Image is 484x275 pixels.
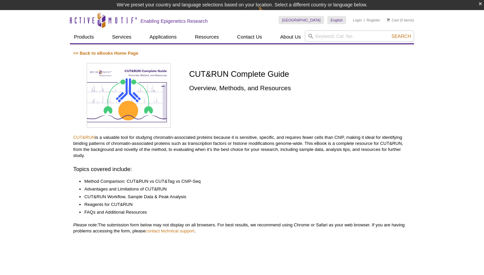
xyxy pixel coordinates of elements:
[146,228,195,233] a: contact technical support
[84,194,404,200] li: CUT&RUN Workflow, Sample Data & Peak Analysis
[366,18,380,22] a: Register
[73,165,411,173] h3: Topics covered include:
[84,202,404,208] li: Reagents for CUT&RUN
[70,31,98,43] a: Products
[84,178,404,184] li: Method Comparison: CUT&RUN vs CUT&Tag vs ChIP-Seq
[189,84,411,93] h2: Overview, Methods, and Resources
[353,18,362,22] a: Login
[87,63,171,128] img: Epigenetics of Aging eBook
[84,209,404,215] li: FAQs and Additional Resources
[191,31,223,43] a: Resources
[73,222,98,227] em: Please note:
[387,18,390,21] img: Your Cart
[84,186,404,192] li: Advantages and Limitations of CUT&RUN
[258,5,276,21] img: Change Here
[279,16,324,24] a: [GEOGRAPHIC_DATA]
[387,18,399,22] a: Cart
[73,135,95,140] a: CUT&RUN
[73,134,411,159] p: is a valuable tool for studying chromatin-associated proteins because it is sensitive, specific, ...
[73,222,411,234] p: The submission form below may not display on all browsers. For best results, we recommend using C...
[387,16,414,24] li: (0 items)
[146,31,181,43] a: Applications
[189,70,411,79] h1: CUT&RUN Complete Guide
[233,31,266,43] a: Contact Us
[327,16,346,24] a: English
[140,18,208,24] h2: Enabling Epigenetics Research
[276,31,305,43] a: About Us
[305,31,414,42] input: Keyword, Cat. No.
[390,33,413,39] button: Search
[364,16,365,24] li: |
[108,31,135,43] a: Services
[392,34,411,39] span: Search
[73,51,138,56] a: << Back to eBooks Home Page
